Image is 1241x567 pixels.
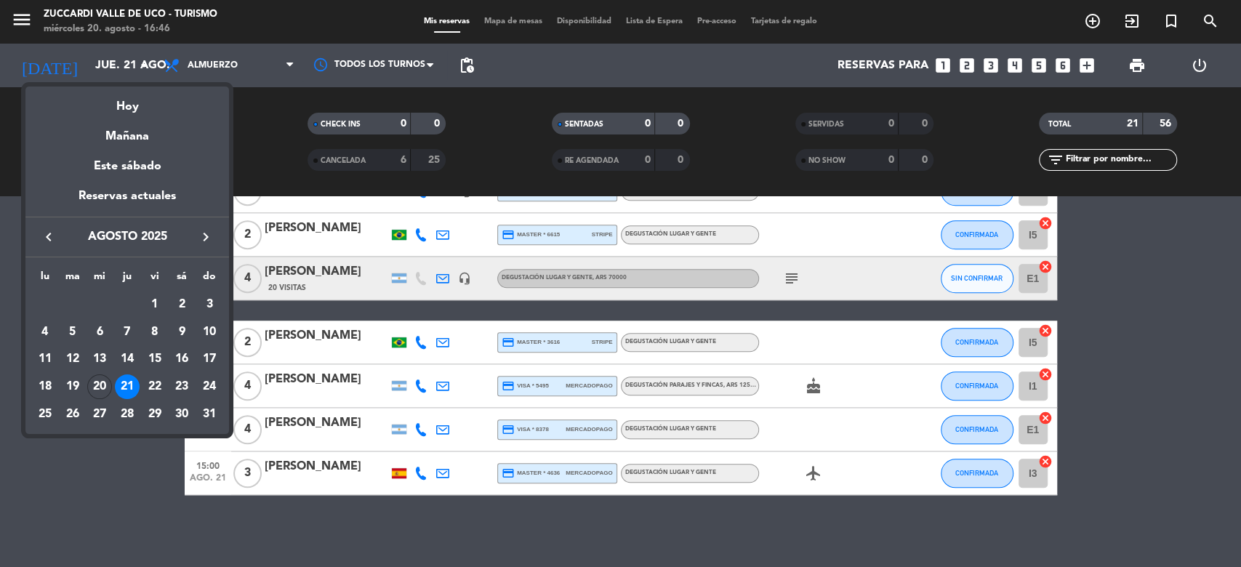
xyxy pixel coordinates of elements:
td: 14 de agosto de 2025 [113,346,141,374]
div: 22 [142,374,167,399]
td: 2 de agosto de 2025 [169,291,196,318]
div: Hoy [25,87,229,116]
div: 7 [115,320,140,345]
div: 26 [60,402,85,427]
div: 2 [169,292,194,317]
th: martes [59,268,87,291]
th: jueves [113,268,141,291]
div: 4 [33,320,57,345]
td: 23 de agosto de 2025 [169,373,196,401]
div: 12 [60,347,85,372]
div: 25 [33,402,57,427]
div: 29 [142,402,167,427]
td: 10 de agosto de 2025 [196,318,223,346]
td: 27 de agosto de 2025 [86,401,113,428]
th: viernes [141,268,169,291]
td: 1 de agosto de 2025 [141,291,169,318]
div: 8 [142,320,167,345]
div: 9 [169,320,194,345]
div: 18 [33,374,57,399]
td: 5 de agosto de 2025 [59,318,87,346]
td: 12 de agosto de 2025 [59,346,87,374]
div: 10 [197,320,222,345]
div: 19 [60,374,85,399]
div: 30 [169,402,194,427]
td: 28 de agosto de 2025 [113,401,141,428]
td: 25 de agosto de 2025 [31,401,59,428]
td: 9 de agosto de 2025 [169,318,196,346]
td: 7 de agosto de 2025 [113,318,141,346]
td: 15 de agosto de 2025 [141,346,169,374]
div: Este sábado [25,146,229,187]
td: 4 de agosto de 2025 [31,318,59,346]
th: sábado [169,268,196,291]
i: keyboard_arrow_right [197,228,214,246]
td: 20 de agosto de 2025 [86,373,113,401]
th: lunes [31,268,59,291]
th: miércoles [86,268,113,291]
i: keyboard_arrow_left [40,228,57,246]
td: 17 de agosto de 2025 [196,346,223,374]
div: 13 [87,347,112,372]
td: 6 de agosto de 2025 [86,318,113,346]
td: AGO. [31,291,141,318]
div: 17 [197,347,222,372]
div: 5 [60,320,85,345]
button: keyboard_arrow_left [36,228,62,246]
div: 28 [115,402,140,427]
div: 16 [169,347,194,372]
span: agosto 2025 [62,228,193,246]
div: Reservas actuales [25,187,229,217]
div: 23 [169,374,194,399]
div: 3 [197,292,222,317]
td: 31 de agosto de 2025 [196,401,223,428]
td: 26 de agosto de 2025 [59,401,87,428]
div: 11 [33,347,57,372]
td: 16 de agosto de 2025 [169,346,196,374]
div: 21 [115,374,140,399]
td: 21 de agosto de 2025 [113,373,141,401]
td: 11 de agosto de 2025 [31,346,59,374]
td: 30 de agosto de 2025 [169,401,196,428]
div: 15 [142,347,167,372]
div: 20 [87,374,112,399]
td: 24 de agosto de 2025 [196,373,223,401]
td: 8 de agosto de 2025 [141,318,169,346]
div: 14 [115,347,140,372]
div: 24 [197,374,222,399]
div: 6 [87,320,112,345]
td: 29 de agosto de 2025 [141,401,169,428]
td: 22 de agosto de 2025 [141,373,169,401]
td: 18 de agosto de 2025 [31,373,59,401]
div: Mañana [25,116,229,146]
div: 1 [142,292,167,317]
td: 3 de agosto de 2025 [196,291,223,318]
button: keyboard_arrow_right [193,228,219,246]
div: 27 [87,402,112,427]
td: 13 de agosto de 2025 [86,346,113,374]
td: 19 de agosto de 2025 [59,373,87,401]
th: domingo [196,268,223,291]
div: 31 [197,402,222,427]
